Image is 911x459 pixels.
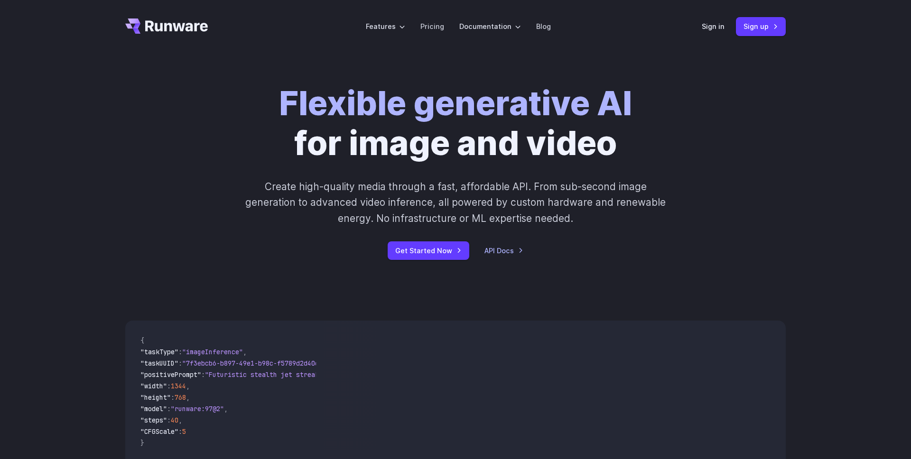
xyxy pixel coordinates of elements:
[366,21,405,32] label: Features
[186,393,190,402] span: ,
[171,382,186,390] span: 1344
[224,404,228,413] span: ,
[125,18,208,34] a: Go to /
[140,416,167,424] span: "steps"
[178,416,182,424] span: ,
[140,427,178,436] span: "CFGScale"
[205,370,550,379] span: "Futuristic stealth jet streaking through a neon-lit cityscape with glowing purple exhaust"
[140,393,171,402] span: "height"
[178,359,182,367] span: :
[388,241,469,260] a: Get Started Now
[140,370,201,379] span: "positivePrompt"
[279,83,632,164] h1: for image and video
[244,179,667,226] p: Create high-quality media through a fast, affordable API. From sub-second image generation to adv...
[182,348,243,356] span: "imageInference"
[140,359,178,367] span: "taskUUID"
[243,348,247,356] span: ,
[279,83,632,123] strong: Flexible generative AI
[178,348,182,356] span: :
[171,404,224,413] span: "runware:97@2"
[167,416,171,424] span: :
[171,393,175,402] span: :
[140,382,167,390] span: "width"
[140,348,178,356] span: "taskType"
[175,393,186,402] span: 768
[178,427,182,436] span: :
[171,416,178,424] span: 40
[536,21,551,32] a: Blog
[484,245,523,256] a: API Docs
[459,21,521,32] label: Documentation
[182,427,186,436] span: 5
[167,382,171,390] span: :
[167,404,171,413] span: :
[140,439,144,447] span: }
[736,17,786,36] a: Sign up
[140,404,167,413] span: "model"
[420,21,444,32] a: Pricing
[186,382,190,390] span: ,
[201,370,205,379] span: :
[182,359,326,367] span: "7f3ebcb6-b897-49e1-b98c-f5789d2d40d7"
[702,21,725,32] a: Sign in
[140,336,144,345] span: {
